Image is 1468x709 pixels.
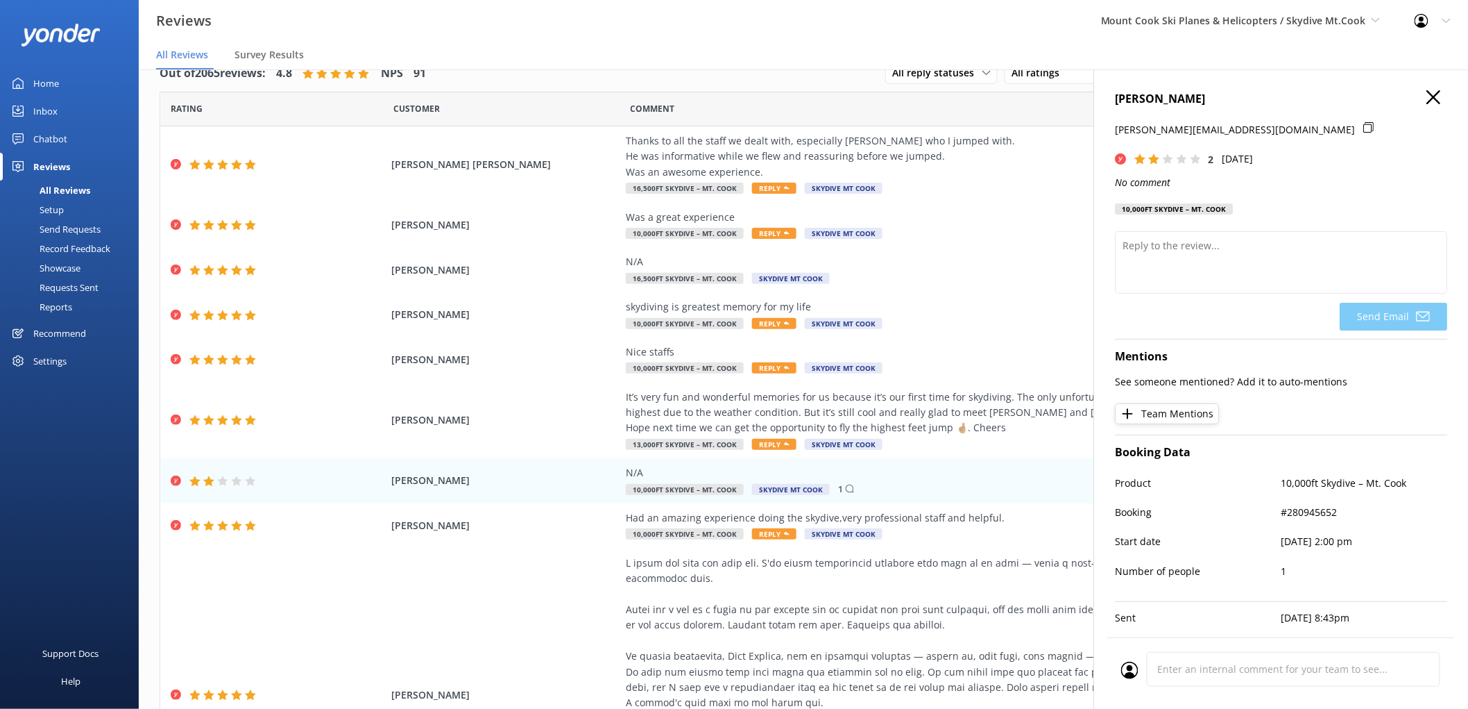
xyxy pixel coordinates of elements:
[1281,505,1448,520] p: #280945652
[1222,151,1253,167] p: [DATE]
[752,228,796,239] span: Reply
[1115,122,1355,137] p: [PERSON_NAME][EMAIL_ADDRESS][DOMAIN_NAME]
[1281,564,1448,579] p: 1
[276,65,292,83] h4: 4.8
[391,473,619,488] span: [PERSON_NAME]
[752,528,796,540] span: Reply
[1115,348,1447,366] h4: Mentions
[8,219,139,239] a: Send Requests
[626,254,1257,269] div: N/A
[391,307,619,322] span: [PERSON_NAME]
[1115,403,1219,424] button: Team Mentions
[626,362,744,374] span: 10,000ft Skydive – Mt. Cook
[805,228,882,239] span: Skydive Mt Cook
[33,153,70,181] div: Reviews
[752,318,796,329] span: Reply
[33,69,59,97] div: Home
[1115,610,1281,626] p: Sent
[752,484,830,495] span: Skydive Mt Cook
[1115,444,1447,462] h4: Booking Data
[413,65,426,83] h4: 91
[8,200,64,219] div: Setup
[8,297,72,317] div: Reports
[626,318,744,329] span: 10,000ft Skydive – Mt. Cook
[752,183,796,194] span: Reply
[1208,153,1213,166] span: 2
[626,299,1257,315] div: skydiving is greatest memory for my life
[626,439,744,450] span: 13,000ft Skydive – Mt. Cook
[1101,14,1366,27] span: Mount Cook Ski Planes & Helicopters / Skydive Mt.Cook
[626,344,1257,360] div: Nice staffs
[631,102,675,115] span: Question
[838,483,843,496] p: 1
[1115,203,1233,215] div: 10,000ft Skydive – Mt. Cook
[805,439,882,450] span: Skydive Mt Cook
[1115,505,1281,520] p: Booking
[805,528,882,540] span: Skydive Mt Cook
[43,640,99,667] div: Support Docs
[156,10,212,32] h3: Reviews
[8,258,139,278] a: Showcase
[626,465,1257,481] div: N/A
[1121,662,1138,679] img: user_profile.svg
[626,528,744,540] span: 10,000ft Skydive – Mt. Cook
[626,133,1257,180] div: Thanks to all the staff we dealt with, especially [PERSON_NAME] who I jumped with. He was informa...
[391,217,619,233] span: [PERSON_NAME]
[1426,90,1440,106] button: Close
[8,258,80,278] div: Showcase
[8,181,90,200] div: All Reviews
[8,297,139,317] a: Reports
[1281,610,1448,626] p: [DATE] 8:43pm
[21,24,101,47] img: yonder-white-logo.png
[8,219,101,239] div: Send Requests
[1115,564,1281,579] p: Number of people
[1115,374,1447,390] p: See someone mentioned? Add it to auto-mentions
[892,65,982,81] span: All reply statuses
[626,484,744,495] span: 10,000ft Skydive – Mt. Cook
[33,319,86,347] div: Recommend
[160,65,266,83] h4: Out of 2065 reviews:
[805,183,882,194] span: Skydive Mt Cook
[626,510,1257,526] div: Had an amazing experience doing the skydive,very professional staff and helpful.
[1115,476,1281,491] p: Product
[33,125,67,153] div: Chatbot
[1012,65,1068,81] span: All ratings
[1115,534,1281,549] p: Start date
[8,239,139,258] a: Record Feedback
[156,48,208,62] span: All Reviews
[1281,534,1448,549] p: [DATE] 2:00 pm
[33,97,58,125] div: Inbox
[626,183,744,194] span: 16,500ft Skydive – Mt. Cook
[61,667,80,695] div: Help
[626,273,744,284] span: 16,500ft Skydive – Mt. Cook
[171,102,203,115] span: Date
[752,439,796,450] span: Reply
[805,362,882,374] span: Skydive Mt Cook
[1115,90,1447,108] h4: [PERSON_NAME]
[752,362,796,374] span: Reply
[1281,476,1448,491] p: 10,000ft Skydive – Mt. Cook
[381,65,403,83] h4: NPS
[234,48,304,62] span: Survey Results
[805,318,882,329] span: Skydive Mt Cook
[626,228,744,239] span: 10,000ft Skydive – Mt. Cook
[391,157,619,172] span: [PERSON_NAME] [PERSON_NAME]
[391,687,619,703] span: [PERSON_NAME]
[8,181,139,200] a: All Reviews
[391,518,619,533] span: [PERSON_NAME]
[8,278,139,297] a: Requests Sent
[752,273,830,284] span: Skydive Mt Cook
[8,200,139,219] a: Setup
[391,352,619,367] span: [PERSON_NAME]
[8,278,99,297] div: Requests Sent
[391,262,619,278] span: [PERSON_NAME]
[626,210,1257,225] div: Was a great experience
[33,347,67,375] div: Settings
[393,102,440,115] span: Date
[626,390,1257,436] div: It’s very fun and wonderful memories for us because it’s our first time for skydiving. The only u...
[8,239,110,258] div: Record Feedback
[1115,176,1170,189] i: No comment
[391,412,619,428] span: [PERSON_NAME]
